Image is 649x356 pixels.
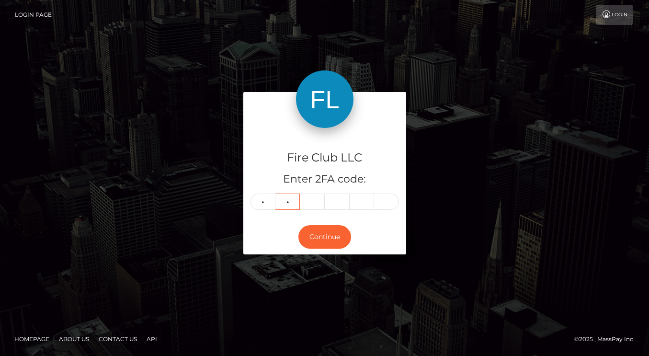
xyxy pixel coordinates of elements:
a: Contact Us [95,332,141,346]
h5: Enter 2FA code: [250,172,399,187]
a: API [143,332,161,346]
h4: Fire Club LLC [250,149,399,166]
a: Login [596,5,633,25]
button: Continue [298,225,351,249]
a: About Us [55,332,93,346]
img: Fire Club LLC [296,70,353,128]
a: Login Page [15,5,52,25]
a: Homepage [11,332,53,346]
div: © 2025 , MassPay Inc. [574,334,642,345]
